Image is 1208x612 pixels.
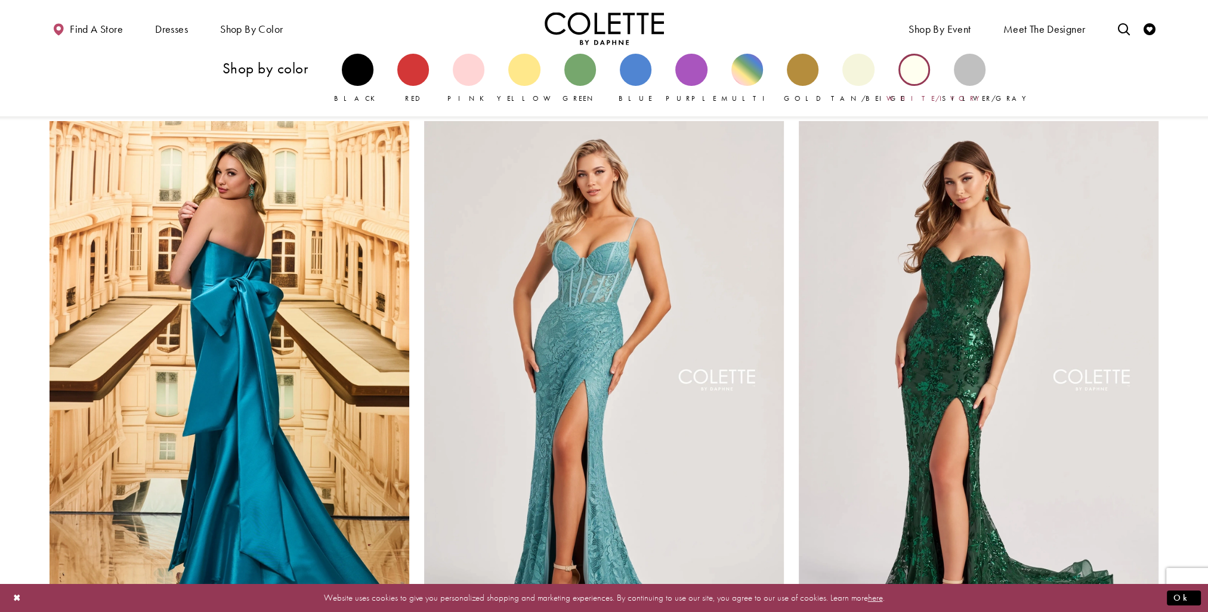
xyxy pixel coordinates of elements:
[886,94,985,103] span: White/Ivory
[50,12,126,45] a: Find a store
[405,94,421,103] span: Red
[1114,12,1132,45] a: Toggle search
[220,23,283,35] span: Shop by color
[152,12,191,45] span: Dresses
[1000,12,1089,45] a: Meet the designer
[545,12,664,45] a: Visit Home Page
[909,23,971,35] span: Shop By Event
[70,23,123,35] span: Find a store
[1141,12,1158,45] a: Check Wishlist
[1167,591,1201,605] button: Submit Dialog
[155,23,188,35] span: Dresses
[342,54,373,104] a: Black
[619,94,653,103] span: Blue
[898,54,930,104] a: White/Ivory
[447,94,490,103] span: Pink
[564,54,596,104] a: Green
[397,54,429,104] a: Red
[842,54,874,104] a: Tan/Beige
[721,94,773,103] span: Multi
[731,54,763,104] a: Multi
[7,588,27,608] button: Close Dialog
[86,590,1122,606] p: Website uses cookies to give you personalized shopping and marketing experiences. By continuing t...
[954,54,985,104] a: Silver/Gray
[1003,23,1086,35] span: Meet the designer
[223,60,330,76] h3: Shop by color
[830,94,905,103] span: Tan/Beige
[545,12,664,45] img: Colette by Daphne
[666,94,717,103] span: Purple
[334,94,381,103] span: Black
[942,94,1032,103] span: Silver/Gray
[217,12,286,45] span: Shop by color
[620,54,651,104] a: Blue
[675,54,707,104] a: Purple
[453,54,484,104] a: Pink
[508,54,540,104] a: Yellow
[784,94,822,103] span: Gold
[906,12,974,45] span: Shop By Event
[787,54,818,104] a: Gold
[868,592,883,604] a: here
[496,94,557,103] span: Yellow
[563,94,598,103] span: Green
